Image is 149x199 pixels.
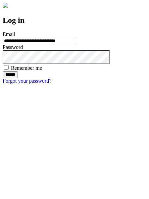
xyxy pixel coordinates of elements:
[3,44,23,50] label: Password
[11,65,42,71] label: Remember me
[3,16,146,25] h2: Log in
[3,78,51,84] a: Forgot your password?
[3,31,15,37] label: Email
[3,3,8,8] img: logo-4e3dc11c47720685a147b03b5a06dd966a58ff35d612b21f08c02c0306f2b779.png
